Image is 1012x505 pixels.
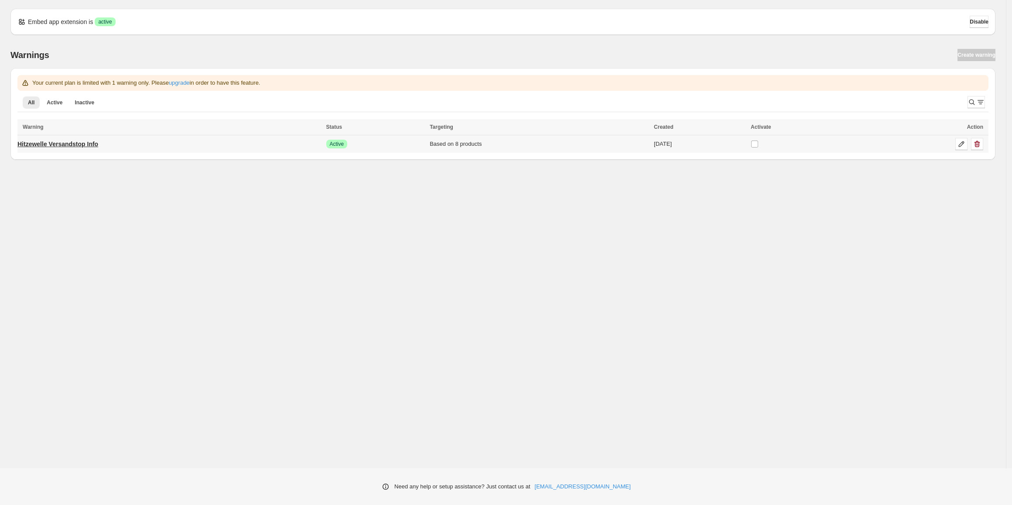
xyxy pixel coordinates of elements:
[970,16,988,28] button: Disable
[17,140,98,148] p: Hitzewelle Versandstop Info
[654,140,745,148] div: [DATE]
[330,141,344,148] span: Active
[968,96,985,108] button: Search and filter results
[169,79,190,86] a: upgrade
[654,124,674,130] span: Created
[47,99,62,106] span: Active
[430,140,649,148] div: Based on 8 products
[970,18,988,25] span: Disable
[28,17,93,26] p: Embed app extension is
[967,124,983,130] span: Action
[28,99,34,106] span: All
[326,124,342,130] span: Status
[32,79,260,87] p: Your current plan is limited with 1 warning only. Please in order to have this feature.
[430,124,453,130] span: Targeting
[23,124,44,130] span: Warning
[535,482,631,491] a: [EMAIL_ADDRESS][DOMAIN_NAME]
[751,124,771,130] span: Activate
[75,99,94,106] span: Inactive
[17,137,98,151] a: Hitzewelle Versandstop Info
[10,50,49,60] h2: Warnings
[98,18,112,25] span: active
